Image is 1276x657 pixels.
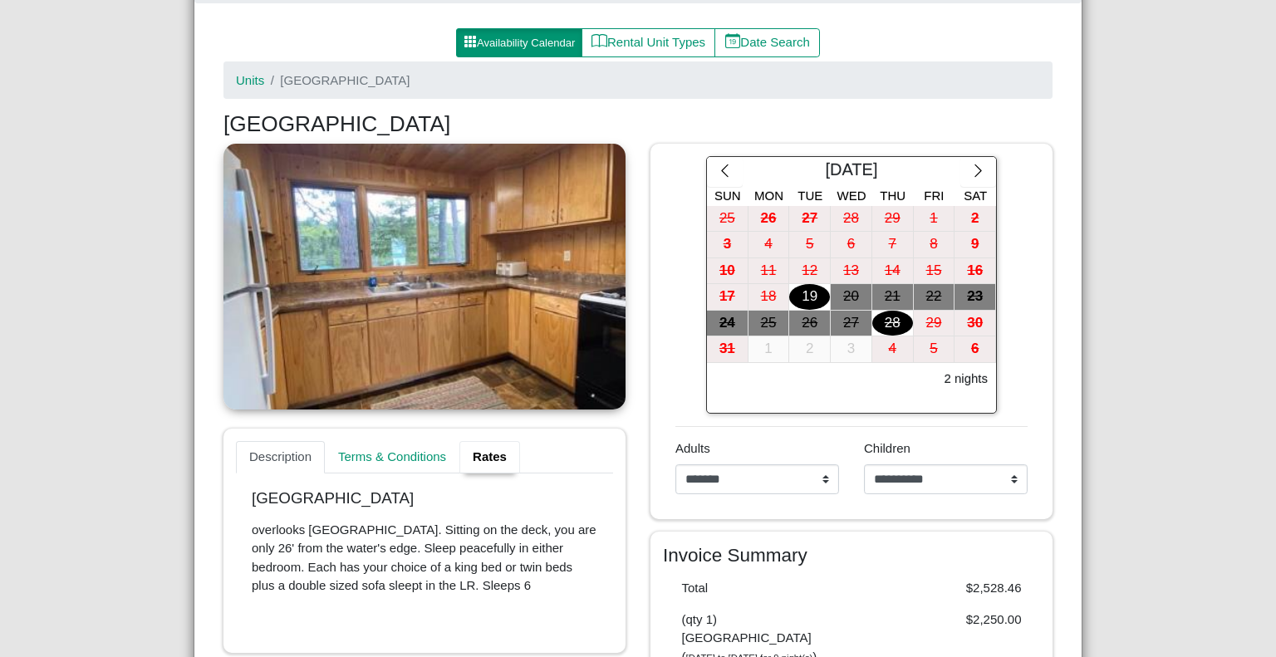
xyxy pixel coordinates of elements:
[748,258,789,284] div: 11
[789,336,830,362] div: 2
[851,579,1034,598] div: $2,528.46
[955,232,995,257] div: 9
[914,284,955,310] div: 22
[955,284,995,310] div: 23
[955,206,996,233] button: 2
[748,206,789,232] div: 26
[831,232,872,258] button: 6
[872,206,913,232] div: 29
[236,441,325,474] a: Description
[914,258,955,284] div: 15
[955,336,995,362] div: 6
[707,311,748,337] button: 24
[831,284,872,311] button: 20
[748,284,789,310] div: 18
[914,284,955,311] button: 22
[707,336,748,363] button: 31
[955,336,996,363] button: 6
[789,258,831,285] button: 12
[707,258,748,285] button: 10
[789,311,831,337] button: 26
[872,336,913,362] div: 4
[831,284,871,310] div: 20
[955,206,995,232] div: 2
[872,258,913,284] div: 14
[252,521,597,596] p: overlooks [GEOGRAPHIC_DATA]. Sitting on the deck, you are only 26' from the water's edge. Sleep p...
[707,206,748,232] div: 25
[914,258,955,285] button: 15
[789,284,831,311] button: 19
[831,336,872,363] button: 3
[831,336,871,362] div: 3
[955,311,996,337] button: 30
[748,336,789,362] div: 1
[707,157,743,187] button: chevron left
[831,206,872,233] button: 28
[670,579,852,598] div: Total
[872,284,914,311] button: 21
[789,206,830,232] div: 27
[864,441,910,455] span: Children
[914,311,955,336] div: 29
[955,311,995,336] div: 30
[914,311,955,337] button: 29
[872,232,913,257] div: 7
[914,336,955,362] div: 5
[955,284,996,311] button: 23
[236,73,264,87] a: Units
[880,189,905,203] span: Thu
[707,284,748,311] button: 17
[280,73,410,87] span: [GEOGRAPHIC_DATA]
[964,189,987,203] span: Sat
[459,441,520,474] a: Rates
[464,35,477,48] svg: grid3x3 gap fill
[872,311,914,337] button: 28
[748,232,789,257] div: 4
[748,232,790,258] button: 4
[872,311,913,336] div: 28
[914,206,955,232] div: 1
[707,284,748,310] div: 17
[789,336,831,363] button: 2
[789,232,830,257] div: 5
[714,189,741,203] span: Sun
[325,441,459,474] a: Terms & Conditions
[789,284,830,310] div: 19
[675,441,710,455] span: Adults
[831,258,872,285] button: 13
[837,189,866,203] span: Wed
[872,336,914,363] button: 4
[717,163,733,179] svg: chevron left
[914,232,955,258] button: 8
[955,232,996,258] button: 9
[789,206,831,233] button: 27
[789,232,831,258] button: 5
[831,258,871,284] div: 13
[223,111,1053,138] h3: [GEOGRAPHIC_DATA]
[914,336,955,363] button: 5
[714,28,820,58] button: calendar dateDate Search
[582,28,715,58] button: bookRental Unit Types
[831,311,871,336] div: 27
[797,189,822,203] span: Tue
[707,206,748,233] button: 25
[789,311,830,336] div: 26
[725,33,741,49] svg: calendar date
[707,258,748,284] div: 10
[707,232,748,258] button: 3
[831,206,871,232] div: 28
[914,232,955,257] div: 8
[252,489,597,508] p: [GEOGRAPHIC_DATA]
[831,311,872,337] button: 27
[743,157,960,187] div: [DATE]
[707,336,748,362] div: 31
[754,189,783,203] span: Mon
[748,336,790,363] button: 1
[955,258,996,285] button: 16
[944,371,988,386] h6: 2 nights
[970,163,986,179] svg: chevron right
[789,258,830,284] div: 12
[914,206,955,233] button: 1
[960,157,996,187] button: chevron right
[924,189,944,203] span: Fri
